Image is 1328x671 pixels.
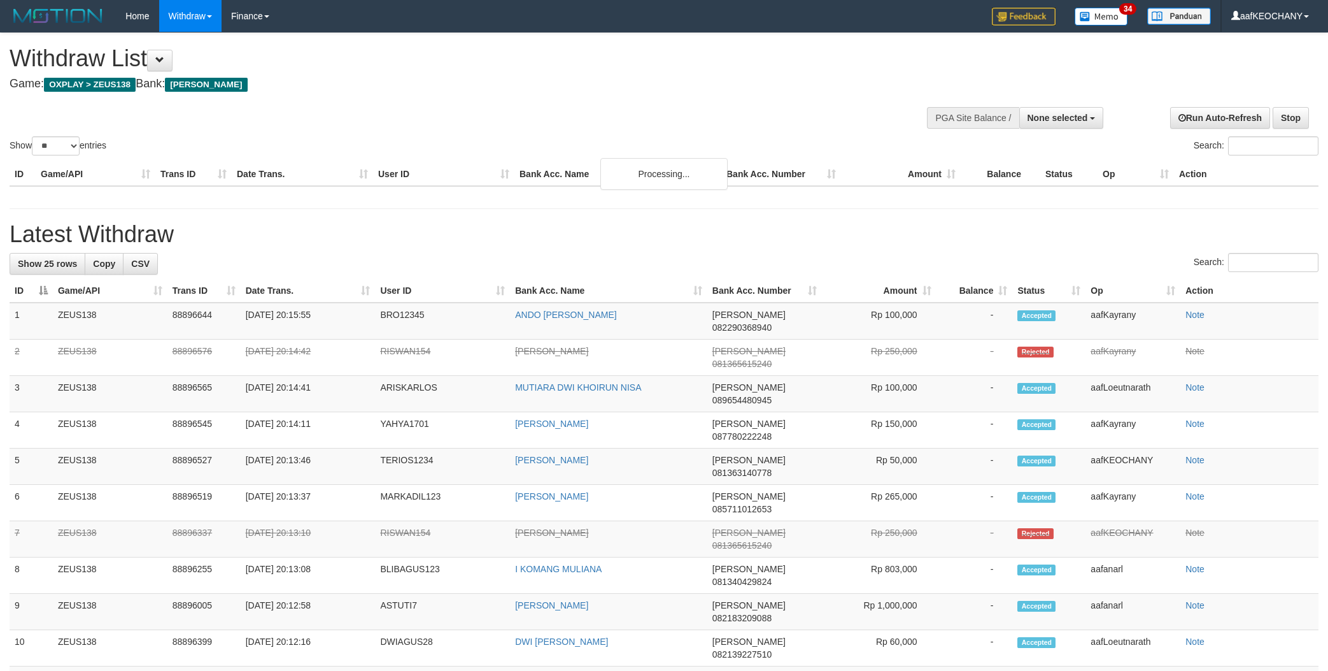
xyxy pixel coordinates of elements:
[515,600,588,610] a: [PERSON_NAME]
[822,630,936,667] td: Rp 60,000
[241,521,376,558] td: [DATE] 20:13:10
[936,279,1013,303] th: Balance: activate to sort column ascending
[375,412,510,449] td: YAHYA1701
[515,491,588,501] a: [PERSON_NAME]
[10,162,36,186] th: ID
[53,376,167,412] td: ZEUS138
[1017,492,1056,503] span: Accepted
[10,253,85,275] a: Show 25 rows
[1185,564,1204,574] a: Note
[515,564,602,574] a: I KOMANG MULIANA
[1185,528,1204,538] a: Note
[123,253,158,275] a: CSV
[1085,558,1180,594] td: aafanarl
[241,594,376,630] td: [DATE] 20:12:58
[822,412,936,449] td: Rp 150,000
[712,346,786,356] span: [PERSON_NAME]
[53,412,167,449] td: ZEUS138
[1185,419,1204,429] a: Note
[1085,485,1180,521] td: aafKayrany
[1085,412,1180,449] td: aafKayrany
[167,521,241,558] td: 88896337
[1085,594,1180,630] td: aafanarl
[36,162,155,186] th: Game/API
[822,449,936,485] td: Rp 50,000
[1017,637,1056,648] span: Accepted
[53,279,167,303] th: Game/API: activate to sort column ascending
[822,340,936,376] td: Rp 250,000
[10,521,53,558] td: 7
[10,136,106,155] label: Show entries
[1017,456,1056,466] span: Accepted
[167,303,241,340] td: 88896644
[936,449,1013,485] td: -
[10,279,53,303] th: ID: activate to sort column descending
[1017,347,1053,357] span: Rejected
[822,376,936,412] td: Rp 100,000
[1185,455,1204,465] a: Note
[515,382,641,393] a: MUTIARA DWI KHOIRUN NISA
[375,303,510,340] td: BRO12345
[53,630,167,667] td: ZEUS138
[1017,419,1056,430] span: Accepted
[961,162,1040,186] th: Balance
[53,449,167,485] td: ZEUS138
[10,558,53,594] td: 8
[822,594,936,630] td: Rp 1,000,000
[44,78,136,92] span: OXPLAY > ZEUS138
[241,412,376,449] td: [DATE] 20:14:11
[375,630,510,667] td: DWIAGUS28
[10,222,1318,247] h1: Latest Withdraw
[1017,383,1056,394] span: Accepted
[1194,253,1318,272] label: Search:
[1228,136,1318,155] input: Search:
[712,600,786,610] span: [PERSON_NAME]
[712,637,786,647] span: [PERSON_NAME]
[241,485,376,521] td: [DATE] 20:13:37
[167,594,241,630] td: 88896005
[1085,376,1180,412] td: aafLoeutnarath
[822,558,936,594] td: Rp 803,000
[510,279,707,303] th: Bank Acc. Name: activate to sort column ascending
[1185,346,1204,356] a: Note
[927,107,1019,129] div: PGA Site Balance /
[1273,107,1309,129] a: Stop
[10,630,53,667] td: 10
[515,346,588,356] a: [PERSON_NAME]
[822,303,936,340] td: Rp 100,000
[712,359,772,369] span: Copy 081365615240 to clipboard
[712,504,772,514] span: Copy 085711012653 to clipboard
[514,162,721,186] th: Bank Acc. Name
[167,340,241,376] td: 88896576
[375,594,510,630] td: ASTUTI7
[53,521,167,558] td: ZEUS138
[515,528,588,538] a: [PERSON_NAME]
[936,303,1013,340] td: -
[155,162,232,186] th: Trans ID
[707,279,822,303] th: Bank Acc. Number: activate to sort column ascending
[375,376,510,412] td: ARISKARLOS
[822,485,936,521] td: Rp 265,000
[53,485,167,521] td: ZEUS138
[10,376,53,412] td: 3
[712,613,772,623] span: Copy 082183209088 to clipboard
[32,136,80,155] select: Showentries
[712,468,772,478] span: Copy 081363140778 to clipboard
[241,279,376,303] th: Date Trans.: activate to sort column ascending
[241,340,376,376] td: [DATE] 20:14:42
[1085,449,1180,485] td: aafKEOCHANY
[10,485,53,521] td: 6
[1085,340,1180,376] td: aafKayrany
[936,630,1013,667] td: -
[1170,107,1270,129] a: Run Auto-Refresh
[600,158,728,190] div: Processing...
[1174,162,1318,186] th: Action
[822,279,936,303] th: Amount: activate to sort column ascending
[1185,491,1204,501] a: Note
[375,485,510,521] td: MARKADIL123
[241,303,376,340] td: [DATE] 20:15:55
[712,649,772,660] span: Copy 082139227510 to clipboard
[515,455,588,465] a: [PERSON_NAME]
[85,253,124,275] a: Copy
[1185,637,1204,647] a: Note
